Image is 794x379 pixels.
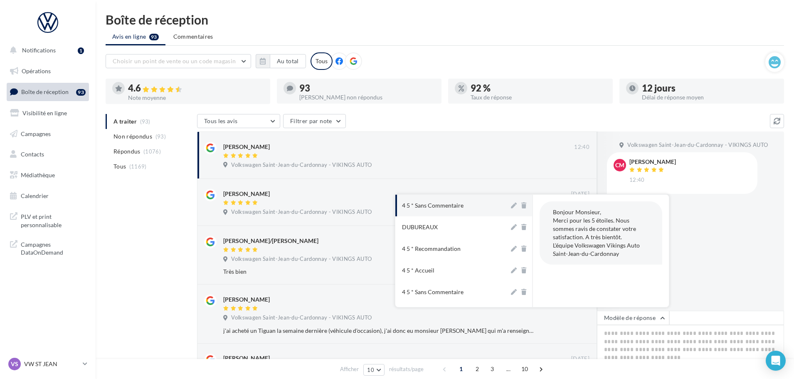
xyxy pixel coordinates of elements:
[402,201,464,210] div: 4 5 * Sans Commentaire
[454,362,468,376] span: 1
[283,114,346,128] button: Filtrer par note
[402,223,438,231] div: DUBUREAUX
[11,360,18,368] span: VS
[363,364,385,376] button: 10
[106,54,251,68] button: Choisir un point de vente ou un code magasin
[128,84,264,93] div: 4.6
[5,62,91,80] a: Opérations
[615,161,624,169] span: CM
[223,237,318,245] div: [PERSON_NAME]/[PERSON_NAME]
[223,327,535,335] div: j'ai acheté un Tiguan la semaine dernière (véhicule d'occasion), j'ai donc eu monsieur [PERSON_NA...
[231,208,372,216] span: Volkswagen Saint-Jean-du-Cardonnay - VIKINGS AUTO
[471,94,606,100] div: Taux de réponse
[21,151,44,158] span: Contacts
[642,84,777,93] div: 12 jours
[129,163,147,170] span: (1169)
[22,67,51,74] span: Opérations
[256,54,306,68] button: Au total
[21,239,86,257] span: Campagnes DataOnDemand
[5,146,91,163] a: Contacts
[574,144,589,151] span: 12:40
[502,362,515,376] span: ...
[766,351,786,371] div: Open Intercom Messenger
[395,195,509,216] button: 4 5 * Sans Commentaire
[128,95,264,101] div: Note moyenne
[627,141,768,149] span: Volkswagen Saint-Jean-du-Cardonnay - VIKINGS AUTO
[113,162,126,171] span: Tous
[223,143,270,151] div: [PERSON_NAME]
[5,235,91,260] a: Campagnes DataOnDemand
[642,94,777,100] div: Délai de réponse moyen
[223,190,270,198] div: [PERSON_NAME]
[402,266,434,275] div: 4 5 * Accueil
[76,89,86,96] div: 93
[299,84,435,93] div: 93
[395,281,509,303] button: 4 5 * Sans Commentaire
[629,176,645,184] span: 12:40
[402,288,464,296] div: 4 5 * Sans Commentaire
[21,211,86,229] span: PLV et print personnalisable
[395,260,509,281] button: 4 5 * Accueil
[367,367,374,373] span: 10
[22,109,67,116] span: Visibilité en ligne
[22,47,56,54] span: Notifications
[231,314,372,322] span: Volkswagen Saint-Jean-du-Cardonnay - VIKINGS AUTO
[471,84,606,93] div: 92 %
[5,104,91,122] a: Visibilité en ligne
[21,88,69,95] span: Boîte de réception
[204,117,238,124] span: Tous les avis
[597,311,669,325] button: Modèle de réponse
[143,148,161,155] span: (1076)
[571,355,589,363] span: [DATE]
[571,191,589,198] span: [DATE]
[553,208,640,257] span: Bonjour Monsieur, Merci pour les 5 étoiles. Nous sommes ravis de constater votre satisfaction. A ...
[311,52,333,70] div: Tous
[223,354,270,362] div: [PERSON_NAME]
[113,57,236,64] span: Choisir un point de vente ou un code magasin
[106,13,784,26] div: Boîte de réception
[5,42,87,59] button: Notifications 1
[471,362,484,376] span: 2
[223,295,270,304] div: [PERSON_NAME]
[395,216,509,238] button: DUBUREAUX
[7,356,89,372] a: VS VW ST JEAN
[113,132,152,141] span: Non répondus
[21,192,49,199] span: Calendrier
[21,171,55,178] span: Médiathèque
[173,32,213,41] span: Commentaires
[270,54,306,68] button: Au total
[5,125,91,143] a: Campagnes
[486,362,499,376] span: 3
[299,94,435,100] div: [PERSON_NAME] non répondus
[5,187,91,205] a: Calendrier
[629,159,676,165] div: [PERSON_NAME]
[231,255,372,263] span: Volkswagen Saint-Jean-du-Cardonnay - VIKINGS AUTO
[197,114,280,128] button: Tous les avis
[5,208,91,232] a: PLV et print personnalisable
[5,166,91,184] a: Médiathèque
[223,268,535,276] div: Très bien
[113,147,141,156] span: Répondus
[78,47,84,54] div: 1
[155,133,166,140] span: (93)
[389,365,424,373] span: résultats/page
[340,365,359,373] span: Afficher
[21,130,51,137] span: Campagnes
[24,360,79,368] p: VW ST JEAN
[5,83,91,101] a: Boîte de réception93
[518,362,532,376] span: 10
[402,245,461,253] div: 4 5 * Recommandation
[231,161,372,169] span: Volkswagen Saint-Jean-du-Cardonnay - VIKINGS AUTO
[395,238,509,260] button: 4 5 * Recommandation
